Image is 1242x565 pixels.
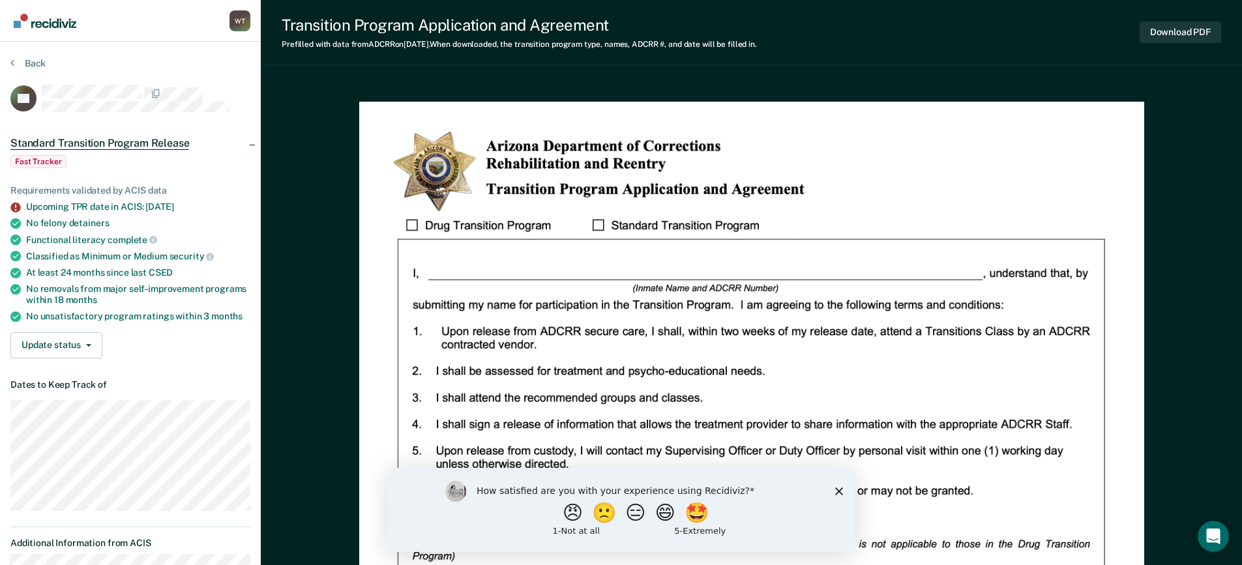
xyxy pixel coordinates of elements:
span: security [170,251,214,261]
button: Download PDF [1140,22,1221,43]
div: No removals from major self-improvement programs within 18 [26,283,250,306]
div: Requirements validated by ACIS data [10,185,250,196]
span: months [211,311,243,321]
span: months [66,295,97,305]
span: detainers [69,218,110,228]
span: complete [108,235,157,245]
div: Prefilled with data from ADCRR on [DATE] . When downloaded, the transition program type, names, A... [282,40,757,49]
button: Update status [10,332,102,358]
div: Classified as Minimum or Medium [26,250,250,262]
iframe: Survey by Kim from Recidiviz [388,468,855,552]
div: At least 24 months since last [26,267,250,278]
div: W T [229,10,250,31]
iframe: Intercom live chat [1198,521,1229,552]
span: CSED [149,267,173,278]
div: Transition Program Application and Agreement [282,16,757,35]
div: Functional literacy [26,234,250,246]
div: No unsatisfactory program ratings within 3 [26,311,250,322]
dt: Dates to Keep Track of [10,379,250,390]
span: Fast Tracker [10,155,67,168]
div: Upcoming TPR date in ACIS: [DATE] [26,201,250,212]
div: No felony [26,218,250,229]
span: Standard Transition Program Release [10,137,189,150]
dt: Additional Information from ACIS [10,538,250,549]
button: Back [10,57,46,69]
img: Recidiviz [14,14,76,28]
button: Profile dropdown button [229,10,250,31]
